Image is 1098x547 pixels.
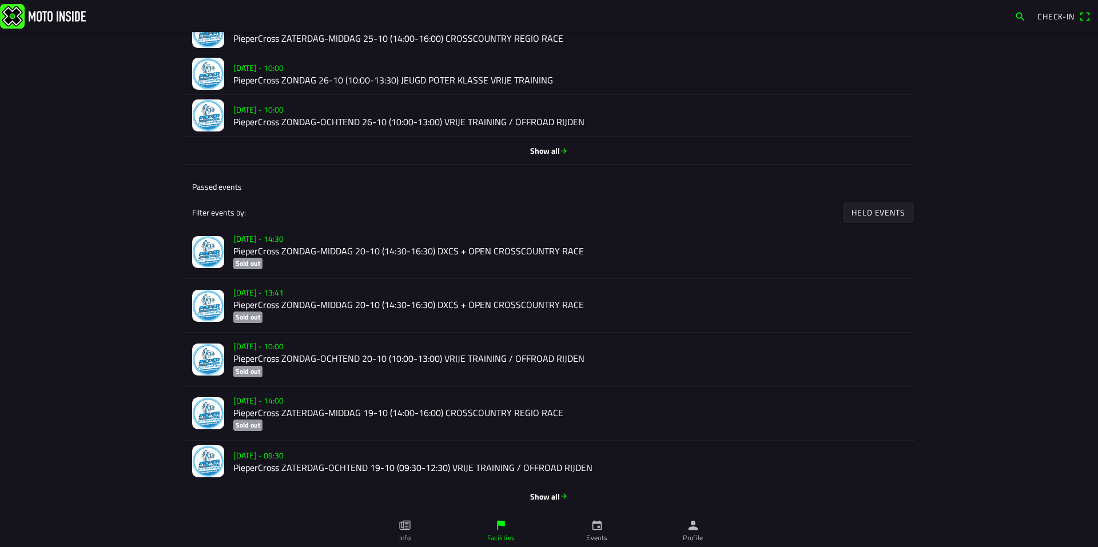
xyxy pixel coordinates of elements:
ion-text: Sold out [236,258,260,269]
img: PdGukOrjLhVABmWOw5NEgetiR9AZ1knzJ8XSNrVB.jpeg [192,236,224,268]
h2: PieperCross ZONDAG-OCHTEND 26-10 (10:00-13:00) VRIJE TRAINING / OFFROAD RIJDEN [233,117,906,128]
ion-icon: flag [495,519,507,532]
ion-text: [DATE] - 14:00 [233,394,284,406]
ion-label: Passed events [192,181,242,193]
ion-label: Info [399,533,411,543]
a: Check-inqr scanner [1032,6,1096,26]
ion-text: Held events [852,209,905,217]
img: PdGukOrjLhVABmWOw5NEgetiR9AZ1knzJ8XSNrVB.jpeg [192,445,224,477]
ion-label: Events [586,533,607,543]
ion-label: Profile [683,533,703,543]
img: eeUUJrV0QxAo5jHbvXiccn3G8urBBWReJisSJMqL.jpg [192,290,224,322]
h2: PieperCross ZONDAG-MIDDAG 20-10 (14:30-16:30) DXCS + OPEN CROSSCOUNTRY RACE [233,300,906,311]
ion-text: [DATE] - 13:41 [233,287,284,299]
h2: PieperCross ZONDAG-MIDDAG 20-10 (14:30-16:30) DXCS + OPEN CROSSCOUNTRY RACE [233,246,906,257]
ion-text: [DATE] - 14:30 [233,233,284,245]
span: Show all [192,145,906,157]
img: PdGukOrjLhVABmWOw5NEgetiR9AZ1knzJ8XSNrVB.jpeg [192,58,224,90]
ion-text: [DATE] - 09:30 [233,450,284,462]
ion-text: [DATE] - 10:00 [233,62,284,74]
ion-icon: person [687,519,699,532]
ion-text: Sold out [236,420,260,430]
ion-icon: arrow forward [560,147,568,155]
img: PdGukOrjLhVABmWOw5NEgetiR9AZ1knzJ8XSNrVB.jpeg [192,99,224,131]
img: PdGukOrjLhVABmWOw5NEgetiR9AZ1knzJ8XSNrVB.jpeg [192,344,224,376]
ion-text: [DATE] - 10:00 [233,104,284,116]
img: PdGukOrjLhVABmWOw5NEgetiR9AZ1knzJ8XSNrVB.jpeg [192,398,224,430]
ion-label: Filter events by: [192,206,246,218]
h2: PieperCross ZATERDAG-OCHTEND 19-10 (09:30-12:30) VRIJE TRAINING / OFFROAD RIJDEN [233,463,906,474]
ion-text: Sold out [236,312,260,323]
a: search [1009,6,1032,26]
h2: PieperCross ZONDAG-OCHTEND 20-10 (10:00-13:00) VRIJE TRAINING / OFFROAD RIJDEN [233,354,906,365]
ion-icon: arrow forward [560,493,568,501]
ion-icon: paper [399,519,411,532]
ion-icon: calendar [591,519,603,532]
h2: PieperCross ZATERDAG-MIDDAG 19-10 (14:00-16:00) CROSSCOUNTRY REGIO RACE [233,408,906,418]
ion-text: [DATE] - 10:00 [233,341,284,353]
ion-text: Sold out [236,366,260,377]
h2: PieperCross ZONDAG 26-10 (10:00-13:30) JEUGD POTER KLASSE VRIJE TRAINING [233,75,906,86]
h2: PieperCross ZATERDAG-MIDDAG 25-10 (14:00-16:00) CROSSCOUNTRY REGIO RACE [233,34,906,45]
ion-label: Facilities [487,533,515,543]
span: Show all [192,490,906,502]
span: Check-in [1037,10,1075,22]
